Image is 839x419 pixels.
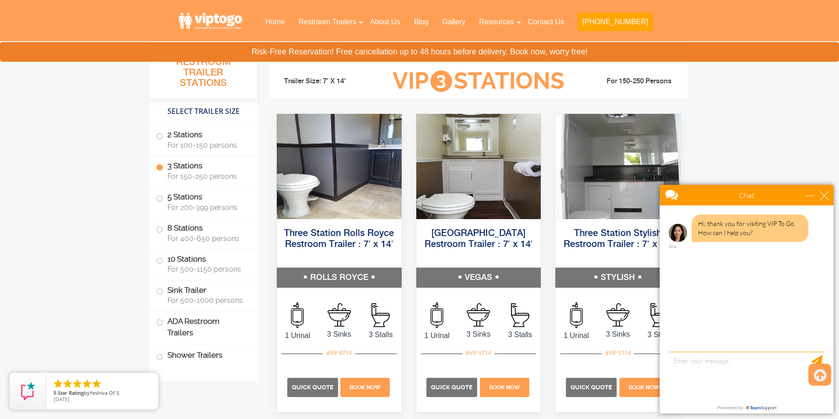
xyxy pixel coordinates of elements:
[425,229,533,249] a: [GEOGRAPHIC_DATA] Restroom Trailer : 7′ x 14′
[570,302,583,328] img: an icon of urinal
[407,12,436,32] a: Blog
[378,69,579,94] h3: VIP Stations
[291,302,304,328] img: an icon of urinal
[54,390,151,397] span: by
[323,347,355,359] div: #VIP R714
[54,396,70,403] span: [DATE]
[258,12,292,32] a: Home
[58,389,84,396] span: Star Rating
[606,303,629,327] img: an icon of sink
[19,382,37,400] img: Review Rating
[416,268,541,288] h5: VEGAS
[292,12,363,32] a: Restroom Trailers
[436,12,473,32] a: Gallery
[276,68,378,95] li: Trailer Size: 7' X 14'
[458,329,500,340] span: 3 Sinks
[430,70,452,92] span: 3
[489,384,520,391] span: Book Now
[167,141,246,150] span: For 100-150 persons
[363,12,407,32] a: About Us
[629,384,660,391] span: Book Now
[53,378,64,389] li: 
[430,302,443,328] img: an icon of urinal
[570,384,612,391] span: Quick Quote
[156,250,251,278] label: 10 Stations
[277,330,318,341] span: 1 Urinal
[62,378,73,389] li: 
[555,330,597,341] span: 1 Urinal
[287,383,339,391] a: Quick Quote
[150,103,257,120] h4: Select Trailer Size
[463,347,495,359] div: #VIP V714
[156,312,251,343] label: ADA Restroom Trailers
[578,13,653,31] button: [PHONE_NUMBER]
[91,378,102,389] li: 
[292,384,333,391] span: Quick Quote
[156,125,251,154] label: 2 Stations
[167,203,246,212] span: For 200-399 persons
[318,329,360,340] span: 3 Sinks
[156,280,251,309] label: Sink Trailer
[639,329,680,340] span: 3 Stalls
[72,378,83,389] li: 
[472,12,521,32] a: Resources
[350,384,381,391] span: Book Now
[618,383,670,391] a: Book Now
[431,384,473,391] span: Quick Quote
[167,234,246,243] span: For 400-650 persons
[597,329,639,340] span: 3 Sinks
[156,188,251,216] label: 5 Stations
[81,378,92,389] li: 
[150,43,257,98] h3: All Portable Restroom Trailer Stations
[416,114,541,219] img: Side view of three station restroom trailer with three separate doors with signs
[602,347,634,359] div: #VIP S714
[479,383,530,391] a: Book Now
[467,303,490,327] img: an icon of sink
[156,346,251,365] label: Shower Trailers
[277,114,402,219] img: Side view of three station restroom trailer with three separate doors with signs
[651,303,669,327] img: an icon of stall
[167,265,246,274] span: For 500-1150 persons
[555,114,680,219] img: Side view of three station restroom trailer with three separate doors with signs
[654,179,839,419] iframe: Live Chat Box
[579,76,681,87] li: For 150-250 Persons
[571,12,660,37] a: [PHONE_NUMBER]
[426,383,479,391] a: Quick Quote
[416,330,458,341] span: 1 Urinal
[284,229,394,249] a: Three Station Rolls Royce Restroom Trailer : 7′ x 14′
[167,296,246,305] span: For 500-1000 persons
[277,268,402,288] h5: ROLLS ROYCE
[564,229,672,249] a: Three Station Stylish Restroom Trailer : 7′ x 14′
[521,12,571,32] a: Contact Us
[156,156,251,185] label: 3 Stations
[90,389,120,396] span: Yeshiva Of S.
[360,329,402,340] span: 3 Stalls
[167,172,246,181] span: For 150-250 persons
[156,219,251,247] label: 8 Stations
[371,303,390,327] img: an icon of stall
[54,389,56,396] span: 5
[555,268,680,288] h5: STYLISH
[566,383,618,391] a: Quick Quote
[511,303,529,327] img: an icon of stall
[499,329,541,340] span: 3 Stalls
[328,303,351,327] img: an icon of sink
[339,383,391,391] a: Book Now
